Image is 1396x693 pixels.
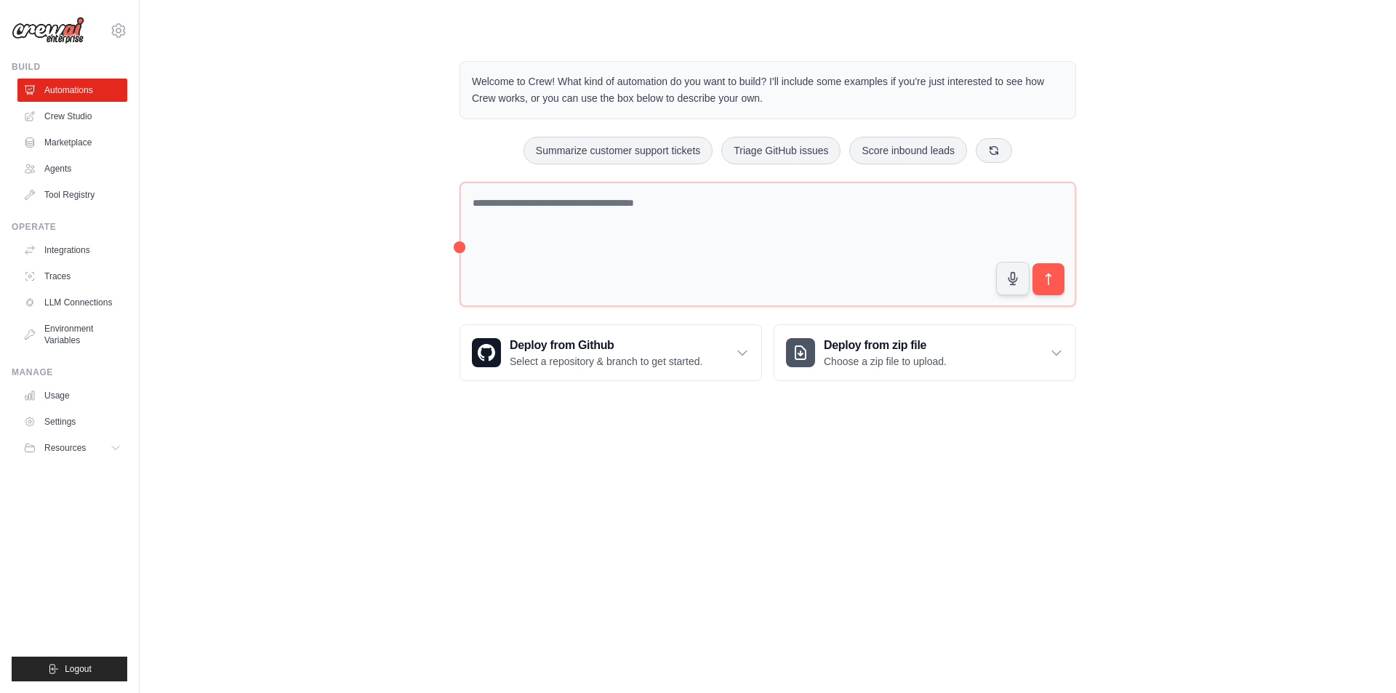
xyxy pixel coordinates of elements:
[824,354,947,369] p: Choose a zip file to upload.
[12,657,127,681] button: Logout
[17,384,127,407] a: Usage
[17,436,127,460] button: Resources
[44,442,86,454] span: Resources
[17,131,127,154] a: Marketplace
[17,291,127,314] a: LLM Connections
[17,157,127,180] a: Agents
[12,366,127,378] div: Manage
[510,337,702,354] h3: Deploy from Github
[12,221,127,233] div: Operate
[472,73,1064,107] p: Welcome to Crew! What kind of automation do you want to build? I'll include some examples if you'...
[12,61,127,73] div: Build
[824,337,947,354] h3: Deploy from zip file
[17,317,127,352] a: Environment Variables
[510,354,702,369] p: Select a repository & branch to get started.
[523,137,713,164] button: Summarize customer support tickets
[17,265,127,288] a: Traces
[12,17,84,44] img: Logo
[17,79,127,102] a: Automations
[849,137,967,164] button: Score inbound leads
[17,105,127,128] a: Crew Studio
[17,183,127,207] a: Tool Registry
[65,663,92,675] span: Logout
[17,410,127,433] a: Settings
[17,239,127,262] a: Integrations
[721,137,841,164] button: Triage GitHub issues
